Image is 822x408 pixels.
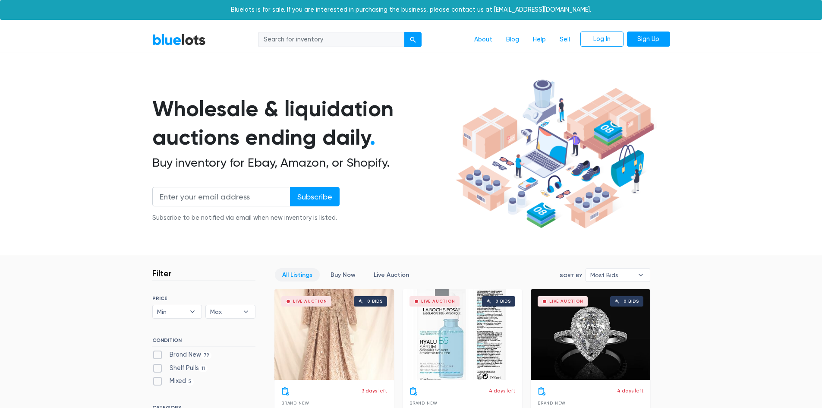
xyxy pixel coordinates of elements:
a: Blog [499,32,526,48]
a: BlueLots [152,33,206,46]
h6: PRICE [152,295,255,301]
span: . [370,124,375,150]
a: Sign Up [627,32,670,47]
span: Max [210,305,239,318]
h1: Wholesale & liquidation auctions ending daily [152,95,453,152]
span: Brand New [281,401,309,405]
span: 5 [186,379,194,386]
a: Buy Now [323,268,363,281]
label: Brand New [152,350,212,360]
div: 0 bids [495,299,511,304]
span: Min [157,305,186,318]
h3: Filter [152,268,172,278]
a: Sell [553,32,577,48]
span: Most Bids [590,269,633,281]
a: Live Auction 0 bids [274,289,394,380]
input: Enter your email address [152,187,290,206]
label: Mixed [152,376,194,386]
p: 4 days left [617,387,643,395]
a: Live Auction 0 bids [531,289,650,380]
p: 3 days left [362,387,387,395]
a: All Listings [275,268,320,281]
div: Live Auction [549,299,583,304]
div: 0 bids [624,299,639,304]
div: 0 bids [367,299,383,304]
b: ▾ [237,305,255,318]
input: Search for inventory [258,32,405,47]
a: Help [526,32,553,48]
input: Subscribe [290,187,340,206]
b: ▾ [183,305,202,318]
span: Brand New [409,401,438,405]
a: Log In [580,32,624,47]
h6: CONDITION [152,337,255,347]
h2: Buy inventory for Ebay, Amazon, or Shopify. [152,155,453,170]
span: Brand New [538,401,566,405]
a: Live Auction 0 bids [403,289,522,380]
span: 79 [201,352,212,359]
div: Subscribe to be notified via email when new inventory is listed. [152,213,340,223]
p: 4 days left [489,387,515,395]
div: Live Auction [421,299,455,304]
span: 11 [199,365,208,372]
b: ▾ [632,269,650,281]
a: Live Auction [366,268,416,281]
label: Sort By [560,272,582,279]
a: About [467,32,499,48]
div: Live Auction [293,299,327,304]
img: hero-ee84e7d0318cb26816c560f6b4441b76977f77a177738b4e94f68c95b2b83dbb.png [453,76,657,233]
label: Shelf Pulls [152,364,208,373]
